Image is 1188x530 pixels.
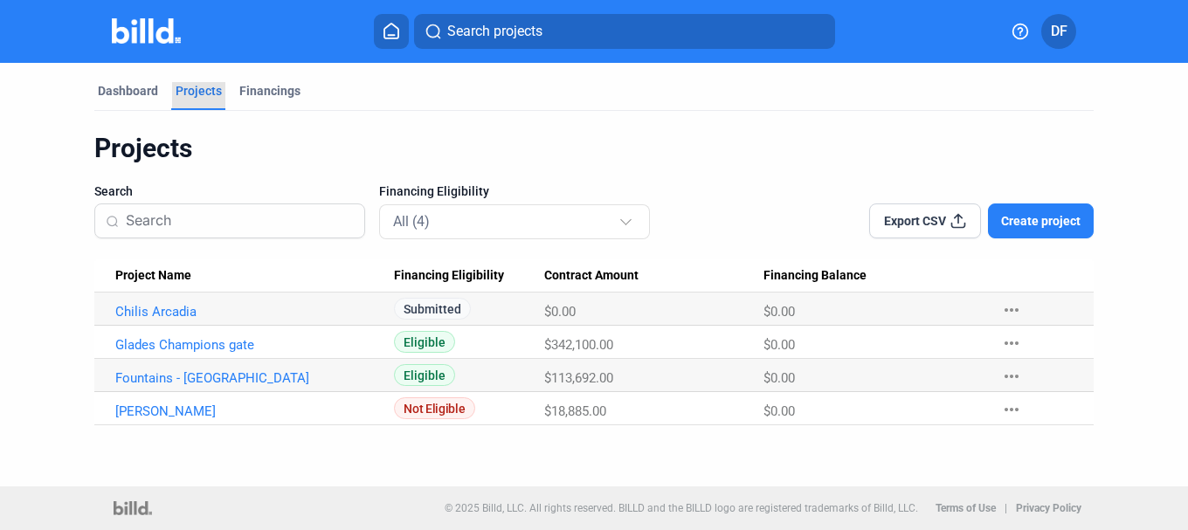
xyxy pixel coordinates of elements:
[126,203,354,239] input: Search
[394,268,544,284] div: Financing Eligibility
[1001,299,1022,320] mat-icon: more_horiz
[1051,21,1067,42] span: DF
[445,502,918,514] p: © 2025 Billd, LLC. All rights reserved. BILLD and the BILLD logo are registered trademarks of Bil...
[544,268,764,284] div: Contract Amount
[394,397,474,419] span: Not Eligible
[394,268,504,284] span: Financing Eligibility
[115,304,380,320] a: Chilis Arcadia
[1001,399,1022,420] mat-icon: more_horiz
[115,268,394,284] div: Project Name
[112,18,181,44] img: Billd Company Logo
[115,403,380,419] a: [PERSON_NAME]
[115,370,380,386] a: Fountains - [GEOGRAPHIC_DATA]
[869,203,981,238] button: Export CSV
[414,14,835,49] button: Search projects
[1041,14,1076,49] button: DF
[394,364,455,386] span: Eligible
[936,502,996,514] b: Terms of Use
[393,213,430,230] mat-select-trigger: All (4)
[115,268,191,284] span: Project Name
[763,304,795,320] span: $0.00
[1001,366,1022,387] mat-icon: more_horiz
[394,298,471,320] span: Submitted
[544,337,613,353] span: $342,100.00
[394,331,455,353] span: Eligible
[114,501,151,515] img: logo
[98,82,158,100] div: Dashboard
[115,337,380,353] a: Glades Champions gate
[884,212,946,230] span: Export CSV
[763,268,984,284] div: Financing Balance
[1005,502,1007,514] p: |
[379,182,489,200] span: Financing Eligibility
[763,268,867,284] span: Financing Balance
[763,337,795,353] span: $0.00
[544,403,606,419] span: $18,885.00
[763,370,795,386] span: $0.00
[988,203,1094,238] button: Create project
[1001,212,1081,230] span: Create project
[1001,333,1022,354] mat-icon: more_horiz
[176,82,222,100] div: Projects
[544,370,613,386] span: $113,692.00
[544,304,576,320] span: $0.00
[94,132,1094,165] div: Projects
[94,182,133,200] span: Search
[239,82,300,100] div: Financings
[1016,502,1081,514] b: Privacy Policy
[544,268,639,284] span: Contract Amount
[763,403,795,419] span: $0.00
[447,21,542,42] span: Search projects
